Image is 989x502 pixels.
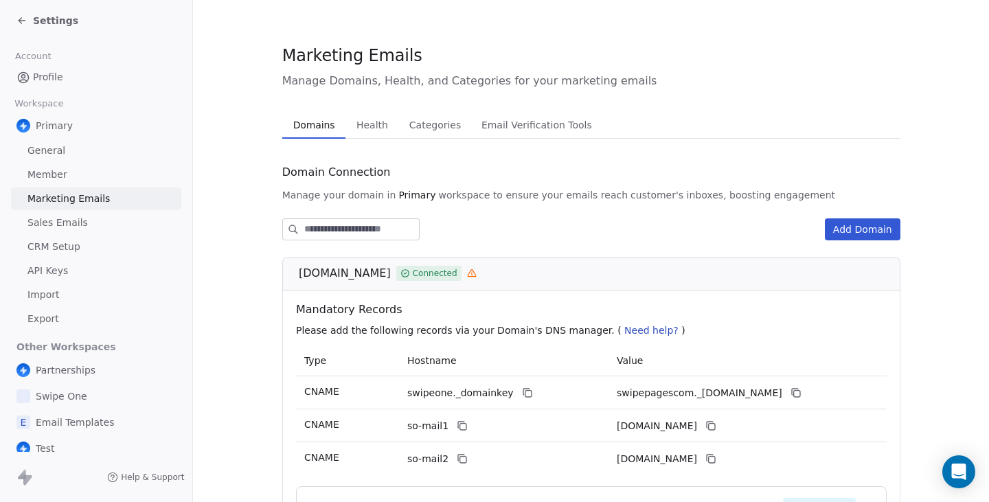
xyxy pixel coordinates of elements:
span: API Keys [27,264,68,278]
span: Help & Support [121,472,184,483]
span: Export [27,312,59,326]
a: API Keys [11,260,181,282]
a: Export [11,308,181,330]
a: Import [11,284,181,306]
span: Health [351,115,394,135]
span: CNAME [304,419,339,430]
div: Open Intercom Messenger [942,455,975,488]
span: Primary [36,119,73,133]
span: CNAME [304,452,339,463]
span: swipepagescom._domainkey.swipeone.email [617,386,782,400]
span: so-mail2 [407,452,448,466]
span: E [16,415,30,429]
a: CRM Setup [11,236,181,258]
a: Settings [16,14,78,27]
span: Sales Emails [27,216,88,230]
span: Categories [404,115,466,135]
span: Mandatory Records [296,301,892,318]
span: Marketing Emails [27,192,110,206]
span: Hostname [407,355,457,366]
img: user_01J93QE9VH11XXZQZDP4TWZEES.jpg [16,363,30,377]
a: Sales Emails [11,212,181,234]
a: Profile [11,66,181,89]
span: Workspace [9,93,69,114]
span: Marketing Emails [282,45,422,66]
span: workspace to ensure your emails reach [438,188,628,202]
p: Please add the following records via your Domain's DNS manager. ( ) [296,323,892,337]
span: swipeone._domainkey [407,386,514,400]
span: CNAME [304,386,339,397]
span: Swipe One [36,389,87,403]
a: General [11,139,181,162]
a: Help & Support [107,472,184,483]
span: Email Templates [36,415,114,429]
span: Connected [412,267,457,279]
span: Partnerships [36,363,95,377]
span: Import [27,288,59,302]
span: swipepagescom1.swipeone.email [617,419,697,433]
span: Member [27,168,67,182]
a: Marketing Emails [11,187,181,210]
span: Account [9,46,57,67]
span: Value [617,355,643,366]
img: user_01J93QE9VH11XXZQZDP4TWZEES.jpg [16,119,30,133]
button: Add Domain [825,218,900,240]
span: swipepagescom2.swipeone.email [617,452,697,466]
span: customer's inboxes, boosting engagement [630,188,835,202]
span: [DOMAIN_NAME] [299,265,391,282]
a: Member [11,163,181,186]
span: Manage Domains, Health, and Categories for your marketing emails [282,73,900,89]
span: Other Workspaces [11,336,122,358]
span: Profile [33,70,63,84]
p: Type [304,354,391,368]
img: user_01J93QE9VH11XXZQZDP4TWZEES.jpg [16,442,30,455]
span: Primary [398,188,435,202]
span: Manage your domain in [282,188,396,202]
span: so-mail1 [407,419,448,433]
span: Domains [288,115,341,135]
span: Test [36,442,55,455]
span: CRM Setup [27,240,80,254]
span: Settings [33,14,78,27]
span: General [27,144,65,158]
span: Need help? [624,325,679,336]
span: Email Verification Tools [476,115,598,135]
span: Domain Connection [282,164,391,181]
